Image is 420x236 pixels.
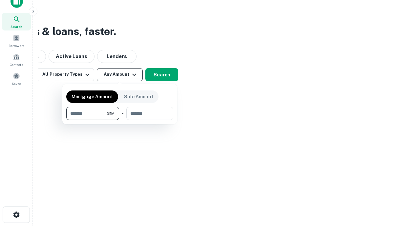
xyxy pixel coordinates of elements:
[122,107,124,120] div: -
[107,110,115,116] span: $1M
[387,184,420,215] iframe: Chat Widget
[124,93,153,100] p: Sale Amount
[72,93,113,100] p: Mortgage Amount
